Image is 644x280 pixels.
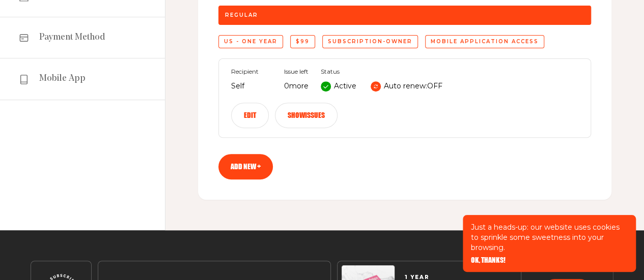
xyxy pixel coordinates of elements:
[471,222,628,253] p: Just a heads-up: our website uses cookies to sprinkle some sweetness into your browsing.
[39,73,86,85] span: Mobile App
[231,68,272,75] span: Recipient
[218,35,283,48] div: US - One Year
[284,68,309,75] span: Issue left
[321,68,442,75] span: Status
[334,80,356,92] p: Active
[384,80,442,92] p: Auto renew: OFF
[322,35,418,48] div: subscription-owner
[218,154,273,179] a: Add new +
[231,103,269,128] button: Edit
[231,80,272,92] p: Self
[471,257,506,264] button: OK, THANKS!
[218,6,591,25] div: Regular
[284,80,309,92] p: 0 more
[290,35,315,48] div: $99
[39,32,105,44] span: Payment Method
[425,35,544,48] div: Mobile application access
[275,103,338,128] button: Showissues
